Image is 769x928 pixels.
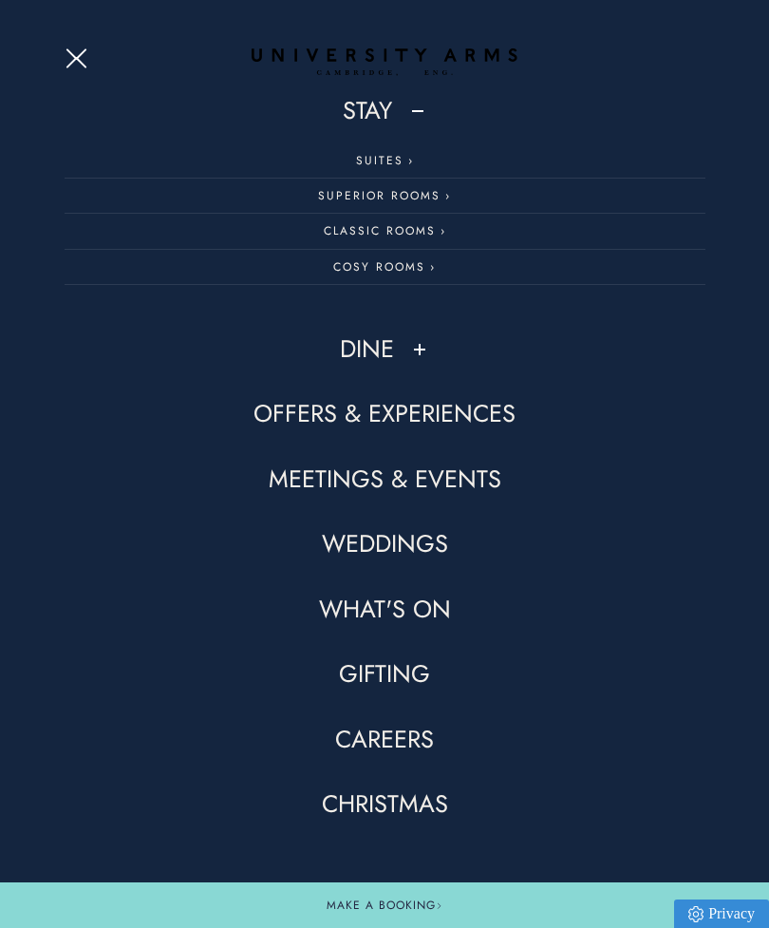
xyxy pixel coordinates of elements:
a: Christmas [322,788,448,821]
a: Gifting [339,658,430,691]
button: Open Menu [65,47,93,63]
a: Stay [343,95,392,127]
a: Superior Rooms [65,179,705,214]
img: Privacy [688,906,703,922]
a: Careers [335,724,434,756]
a: Classic Rooms [65,214,705,249]
button: Show/Hide Child Menu [408,102,427,121]
button: Show/Hide Child Menu [410,340,429,359]
a: Privacy [674,900,769,928]
a: Weddings [322,528,448,560]
a: Cosy Rooms [65,250,705,285]
a: Meetings & Events [269,464,501,496]
a: Dine [340,333,394,366]
a: Offers & Experiences [253,398,516,430]
a: Home [252,48,517,77]
a: What's On [319,594,451,626]
a: Suites [65,143,705,179]
img: Arrow icon [436,902,442,909]
span: Make a Booking [327,897,442,914]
